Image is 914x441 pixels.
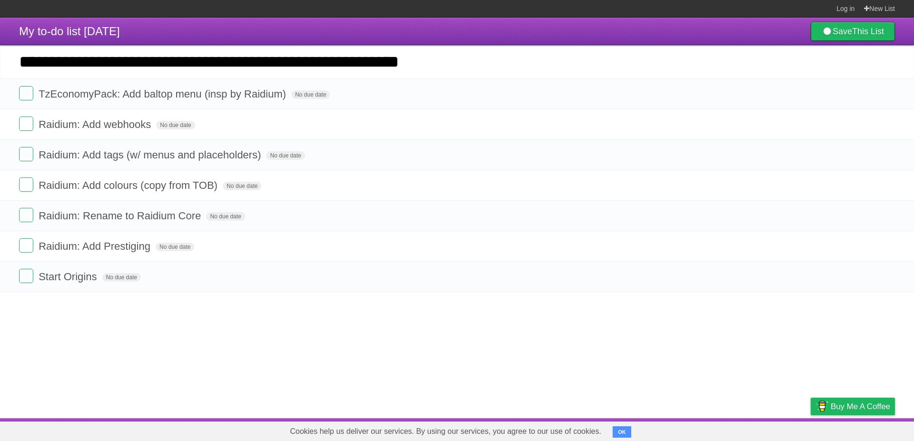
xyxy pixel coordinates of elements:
a: Suggest a feature [835,421,895,439]
span: Raidium: Add Prestiging [39,240,153,252]
label: Done [19,117,33,131]
span: No due date [266,151,305,160]
span: No due date [291,90,330,99]
span: My to-do list [DATE] [19,25,120,38]
span: Raidium: Add tags (w/ menus and placeholders) [39,149,263,161]
label: Done [19,177,33,192]
a: About [684,421,704,439]
label: Done [19,147,33,161]
label: Done [19,86,33,100]
span: Raidium: Rename to Raidium Core [39,210,203,222]
b: This List [852,27,884,36]
span: Cookies help us deliver our services. By using our services, you agree to our use of cookies. [280,422,611,441]
a: Privacy [798,421,823,439]
label: Done [19,269,33,283]
a: Developers [715,421,754,439]
label: Done [19,208,33,222]
span: TzEconomyPack: Add baltop menu (insp by Raidium) [39,88,288,100]
span: No due date [156,121,195,129]
span: Buy me a coffee [831,398,890,415]
span: No due date [102,273,141,282]
a: SaveThis List [811,22,895,41]
span: Raidium: Add colours (copy from TOB) [39,179,220,191]
span: Raidium: Add webhooks [39,118,153,130]
a: Terms [766,421,787,439]
span: No due date [206,212,245,221]
img: Buy me a coffee [815,398,828,414]
span: No due date [156,243,194,251]
span: No due date [223,182,261,190]
a: Buy me a coffee [811,398,895,415]
button: OK [613,426,631,438]
label: Done [19,238,33,253]
span: Start Origins [39,271,99,283]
